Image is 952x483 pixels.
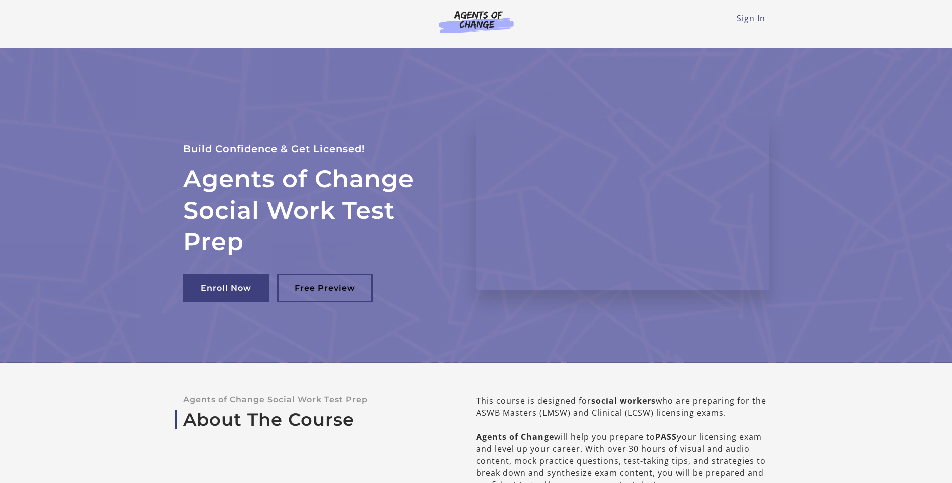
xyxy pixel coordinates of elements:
[183,395,444,404] p: Agents of Change Social Work Test Prep
[428,10,524,33] img: Agents of Change Logo
[277,274,373,302] a: Free Preview
[591,395,656,406] b: social workers
[476,431,554,442] b: Agents of Change
[183,274,269,302] a: Enroll Now
[183,141,452,157] p: Build Confidence & Get Licensed!
[737,13,765,24] a: Sign In
[655,431,677,442] b: PASS
[183,163,452,257] h2: Agents of Change Social Work Test Prep
[183,409,444,430] a: About The Course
